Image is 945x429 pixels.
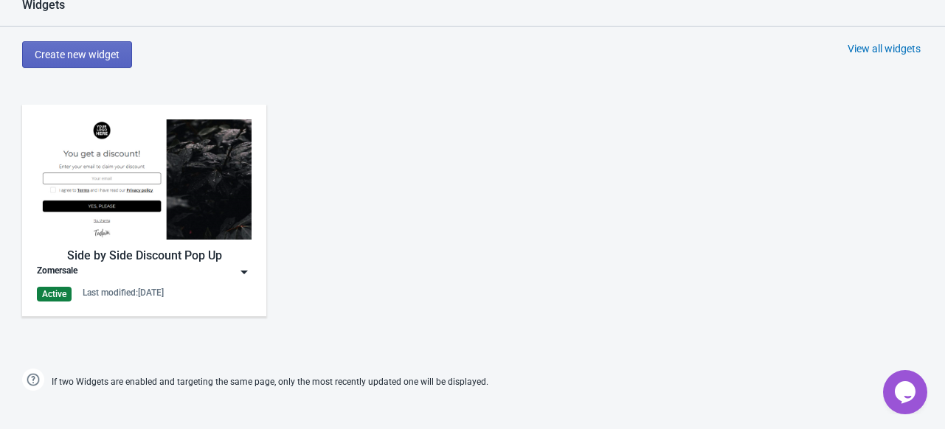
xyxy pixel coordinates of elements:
img: dropdown.png [237,265,252,279]
div: Side by Side Discount Pop Up [37,247,252,265]
img: help.png [22,369,44,391]
span: If two Widgets are enabled and targeting the same page, only the most recently updated one will b... [52,370,488,394]
img: regular_popup.jpg [37,119,252,240]
div: Zomersale [37,265,77,279]
div: View all widgets [848,41,921,56]
div: Last modified: [DATE] [83,287,164,299]
button: Create new widget [22,41,132,68]
iframe: chat widget [883,370,930,414]
div: Active [37,287,72,301]
span: Create new widget [35,49,120,60]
